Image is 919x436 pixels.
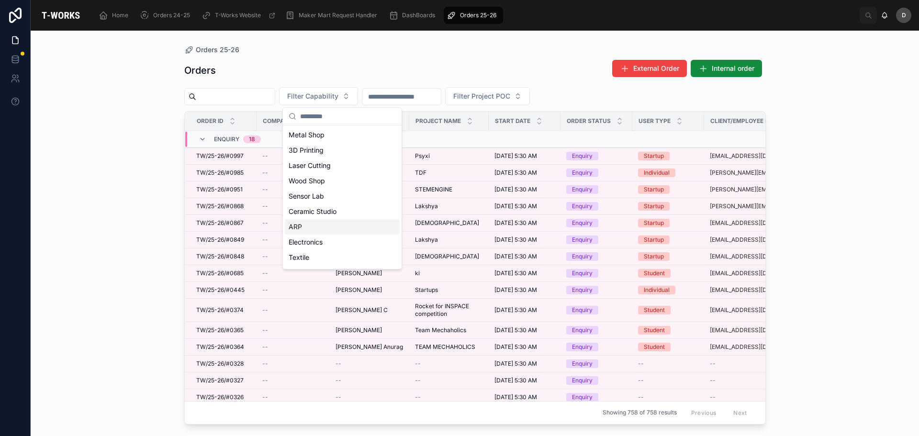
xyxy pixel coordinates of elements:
a: [EMAIL_ADDRESS][DOMAIN_NAME] [710,219,795,227]
a: [PERSON_NAME] [336,286,403,294]
a: Startups [415,286,483,294]
span: External Order [633,64,679,73]
a: TW/25-26/#0985 [196,169,251,177]
a: [DATE] 5:30 AM [494,219,555,227]
img: App logo [38,8,83,23]
a: [EMAIL_ADDRESS][DOMAIN_NAME] [710,326,795,334]
a: TW/25-26/#0997 [196,152,251,160]
span: [DATE] 5:30 AM [494,169,537,177]
div: Individual [644,286,670,294]
span: [DEMOGRAPHIC_DATA] [415,253,479,260]
a: [DATE] 5:30 AM [494,236,555,244]
span: Startups [415,286,438,294]
a: [DATE] 5:30 AM [494,269,555,277]
a: Enquiry [566,359,627,368]
span: -- [710,377,716,384]
a: Enquiry [566,376,627,385]
a: [DEMOGRAPHIC_DATA] [415,253,483,260]
a: -- [262,360,324,368]
a: Startup [638,235,698,244]
a: -- [336,377,403,384]
span: Orders 25-26 [196,45,239,55]
div: Suggestions [283,125,402,269]
a: [EMAIL_ADDRESS][DOMAIN_NAME] [710,269,795,277]
span: -- [638,377,644,384]
a: -- [262,152,324,160]
button: External Order [612,60,687,77]
span: [DATE] 5:30 AM [494,306,537,314]
div: Enquiry [572,393,593,402]
a: [PERSON_NAME] [336,326,403,334]
span: [PERSON_NAME] Anurag [336,343,403,351]
a: Student [638,306,698,314]
a: Startup [638,185,698,194]
span: TW/25-26/#0685 [196,269,244,277]
a: Individual [638,286,698,294]
span: TW/25-26/#0951 [196,186,243,193]
a: -- [262,169,324,177]
span: -- [262,377,268,384]
span: -- [415,393,421,401]
a: [PERSON_NAME][EMAIL_ADDRESS][DOMAIN_NAME] [710,202,795,210]
a: Team Mechaholics [415,326,483,334]
span: [DATE] 5:30 AM [494,253,537,260]
div: Enquiry [572,376,593,385]
div: Ceramic Studio [285,204,400,219]
a: [PERSON_NAME] C [336,306,403,314]
button: Select Button [279,87,358,105]
span: [DATE] 5:30 AM [494,219,537,227]
span: TW/25-26/#0445 [196,286,245,294]
span: TW/25-26/#0328 [196,360,244,368]
a: TW/25-26/#0867 [196,219,251,227]
span: TEAM MECHAHOLICS [415,343,475,351]
span: -- [262,202,268,210]
span: Internal order [712,64,754,73]
a: -- [262,393,324,401]
span: -- [262,286,268,294]
a: Enquiry [566,168,627,177]
div: Enquiry [572,343,593,351]
a: TEAM MECHAHOLICS [415,343,483,351]
a: -- [415,360,483,368]
a: Enquiry [566,286,627,294]
span: -- [415,360,421,368]
div: Individual [644,168,670,177]
a: Orders 24-25 [137,7,197,24]
div: Startup [644,185,664,194]
div: Enquiry [572,326,593,335]
span: Orders 24-25 [153,11,190,19]
a: [EMAIL_ADDRESS][DOMAIN_NAME] [710,343,795,351]
span: -- [262,219,268,227]
a: [PERSON_NAME][EMAIL_ADDRESS][DOMAIN_NAME] [710,169,795,177]
div: Laser Cutting [285,158,400,173]
span: Psyxi [415,152,430,160]
a: [EMAIL_ADDRESS][DOMAIN_NAME] [710,286,795,294]
div: Enquiry [572,235,593,244]
a: [PERSON_NAME][EMAIL_ADDRESS][DOMAIN_NAME] [710,186,795,193]
div: Enquiry [572,185,593,194]
a: Individual [638,168,698,177]
span: [DATE] 5:30 AM [494,286,537,294]
a: Startup [638,202,698,211]
div: Enquiry [572,306,593,314]
span: Team Mechaholics [415,326,466,334]
div: ARP [285,219,400,235]
span: [DATE] 5:30 AM [494,152,537,160]
a: Enquiry [566,219,627,227]
div: scrollable content [91,5,860,26]
span: TW/25-26/#0326 [196,393,244,401]
a: [PERSON_NAME] [336,269,403,277]
span: [PERSON_NAME] [336,269,382,277]
a: [EMAIL_ADDRESS][DOMAIN_NAME] [710,306,795,314]
a: [DATE] 5:30 AM [494,343,555,351]
span: D [902,11,906,19]
a: Enquiry [566,235,627,244]
div: Miscellaneous [285,265,400,280]
div: Metal Shop [285,127,400,143]
span: -- [262,236,268,244]
a: Psyxi [415,152,483,160]
span: ki [415,269,420,277]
